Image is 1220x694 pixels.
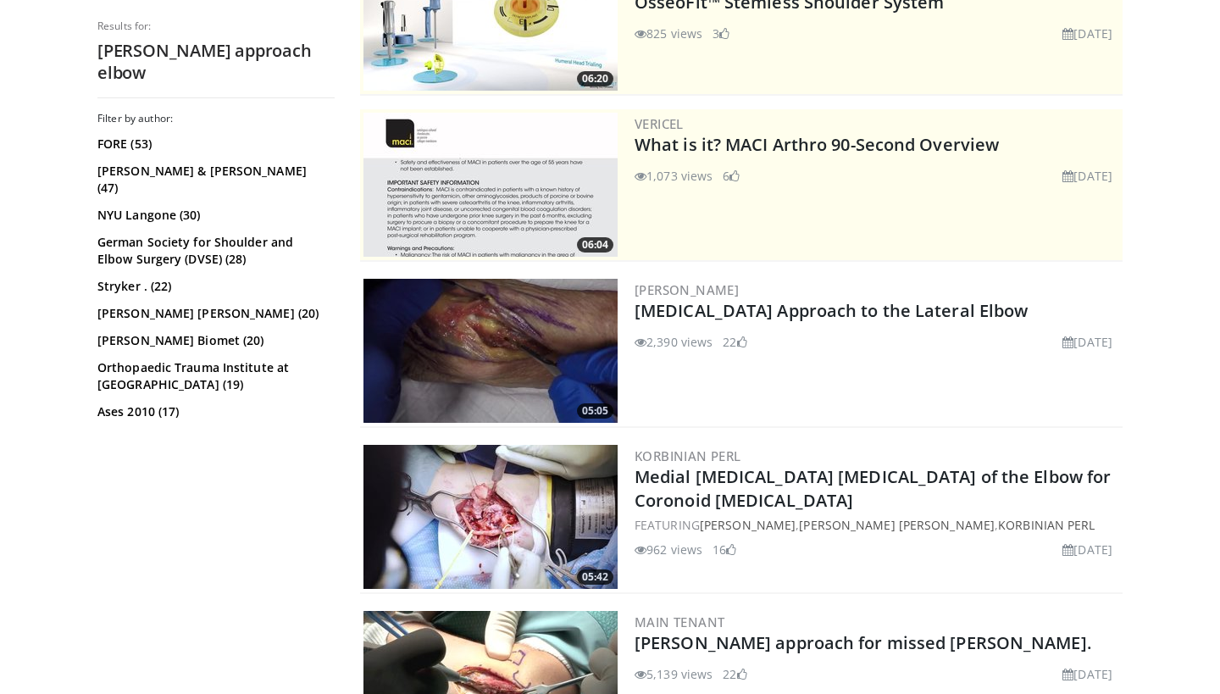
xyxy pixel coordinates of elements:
[97,332,330,349] a: [PERSON_NAME] Biomet (20)
[363,445,618,589] img: 3bdbf933-769d-4025-a0b0-14e0145b0950.300x170_q85_crop-smart_upscale.jpg
[97,305,330,322] a: [PERSON_NAME] [PERSON_NAME] (20)
[363,445,618,589] a: 05:42
[577,569,613,585] span: 05:42
[635,465,1111,512] a: Medial [MEDICAL_DATA] [MEDICAL_DATA] of the Elbow for Coronoid [MEDICAL_DATA]
[1062,25,1112,42] li: [DATE]
[363,113,618,257] img: aa6cc8ed-3dbf-4b6a-8d82-4a06f68b6688.300x170_q85_crop-smart_upscale.jpg
[635,281,739,298] a: [PERSON_NAME]
[713,25,729,42] li: 3
[97,359,330,393] a: Orthopaedic Trauma Institute at [GEOGRAPHIC_DATA] (19)
[723,167,740,185] li: 6
[635,115,684,132] a: Vericel
[998,517,1095,533] a: Korbinian Perl
[97,40,335,84] h2: [PERSON_NAME] approach elbow
[1062,665,1112,683] li: [DATE]
[97,234,330,268] a: German Society for Shoulder and Elbow Surgery (DVSE) (28)
[635,25,702,42] li: 825 views
[635,665,713,683] li: 5,139 views
[363,279,618,423] img: 6414459b-db47-488b-b83a-fc171803b0b4.300x170_q85_crop-smart_upscale.jpg
[635,516,1119,534] div: FEATURING , ,
[97,19,335,33] p: Results for:
[635,333,713,351] li: 2,390 views
[97,163,330,197] a: [PERSON_NAME] & [PERSON_NAME] (47)
[363,279,618,423] a: 05:05
[1062,541,1112,558] li: [DATE]
[635,541,702,558] li: 962 views
[363,113,618,257] a: 06:04
[97,136,330,153] a: FORE (53)
[577,71,613,86] span: 06:20
[1062,167,1112,185] li: [DATE]
[700,517,796,533] a: [PERSON_NAME]
[97,403,330,420] a: Ases 2010 (17)
[577,237,613,253] span: 06:04
[1062,333,1112,351] li: [DATE]
[723,665,746,683] li: 22
[635,299,1028,322] a: [MEDICAL_DATA] Approach to the Lateral Elbow
[713,541,736,558] li: 16
[97,278,330,295] a: Stryker . (22)
[577,403,613,419] span: 05:05
[723,333,746,351] li: 22
[635,133,999,156] a: What is it? MACI Arthro 90-Second Overview
[635,631,1091,654] a: [PERSON_NAME] approach for missed [PERSON_NAME].
[635,167,713,185] li: 1,073 views
[635,613,724,630] a: Main Tenant
[97,207,330,224] a: NYU Langone (30)
[635,447,741,464] a: Korbinian Perl
[97,112,335,125] h3: Filter by author:
[799,517,995,533] a: [PERSON_NAME] [PERSON_NAME]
